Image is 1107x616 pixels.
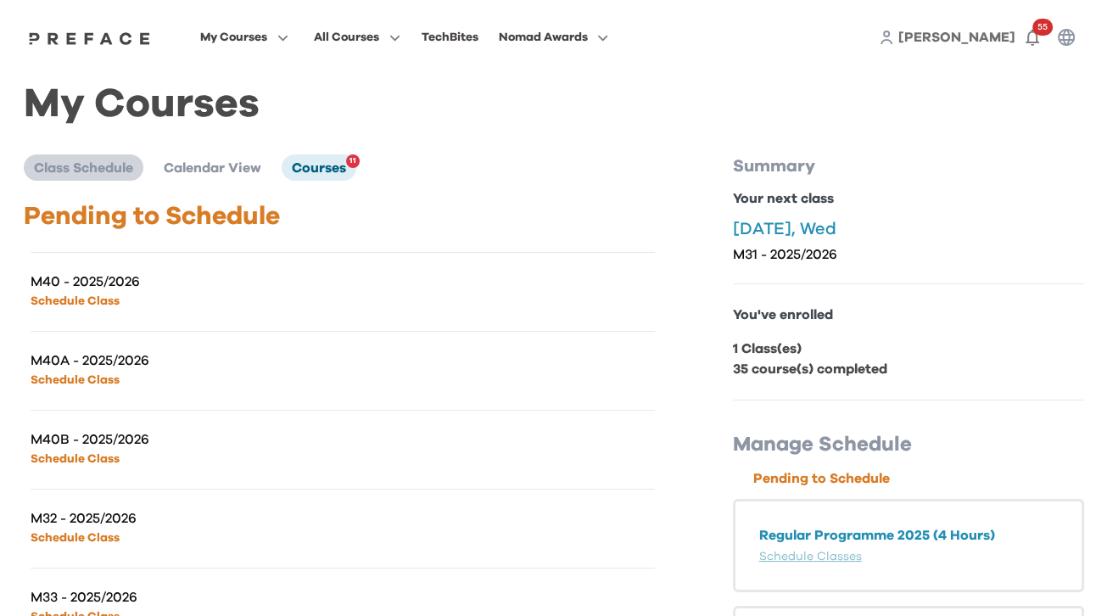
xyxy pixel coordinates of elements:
[25,31,155,44] a: Preface Logo
[31,352,343,369] p: M40A - 2025/2026
[898,31,1015,44] span: [PERSON_NAME]
[349,151,356,171] span: 11
[164,161,261,175] span: Calendar View
[31,273,343,290] p: M40 - 2025/2026
[25,31,155,45] img: Preface Logo
[498,27,587,48] span: Nomad Awards
[733,305,1084,325] p: You've enrolled
[195,26,294,48] button: My Courses
[421,27,478,48] div: TechBites
[24,201,662,232] p: Pending to Schedule
[759,525,1058,546] p: Regular Programme 2025 (4 Hours)
[31,431,343,448] p: M40B - 2025/2026
[31,374,120,386] a: Schedule Class
[733,362,887,376] b: 35 course(s) completed
[493,26,613,48] button: Nomad Awards
[309,26,405,48] button: All Courses
[733,219,1084,239] p: [DATE], Wed
[733,342,802,356] b: 1 Class(es)
[898,27,1015,48] a: [PERSON_NAME]
[733,246,1084,263] p: M31 - 2025/2026
[200,27,267,48] span: My Courses
[733,188,1084,209] p: Your next class
[24,95,1084,114] h1: My Courses
[733,154,1084,178] p: Summary
[31,589,343,606] p: M33 - 2025/2026
[753,468,1084,489] p: Pending to Schedule
[31,532,120,544] a: Schedule Class
[31,295,120,307] a: Schedule Class
[1032,19,1053,36] span: 55
[1015,20,1049,54] button: 55
[759,551,862,563] a: Schedule Classes
[31,453,120,465] a: Schedule Class
[34,161,133,175] span: Class Schedule
[733,431,1084,458] p: Manage Schedule
[292,161,346,175] span: Courses
[31,510,343,527] p: M32 - 2025/2026
[314,27,379,48] span: All Courses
